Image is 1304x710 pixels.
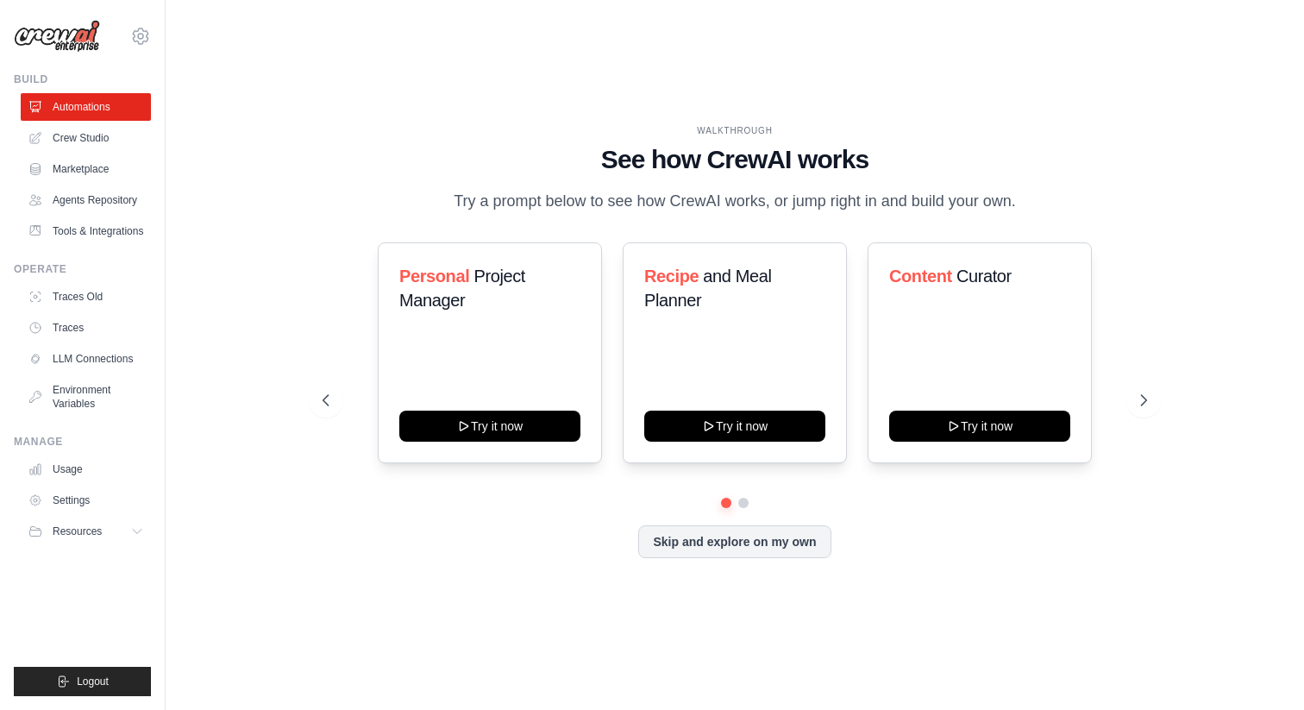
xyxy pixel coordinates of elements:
a: Traces [21,314,151,342]
div: Build [14,72,151,86]
a: Environment Variables [21,376,151,418]
a: Marketplace [21,155,151,183]
span: Logout [77,675,109,688]
span: Project Manager [399,267,525,310]
button: Logout [14,667,151,696]
div: WALKTHROUGH [323,124,1148,137]
button: Try it now [889,411,1070,442]
button: Try it now [399,411,580,442]
button: Resources [21,518,151,545]
span: Personal [399,267,469,286]
h1: See how CrewAI works [323,144,1148,175]
a: Usage [21,456,151,483]
p: Try a prompt below to see how CrewAI works, or jump right in and build your own. [445,189,1025,214]
a: Agents Repository [21,186,151,214]
span: and Meal Planner [644,267,771,310]
a: Traces Old [21,283,151,311]
span: Recipe [644,267,699,286]
a: Tools & Integrations [21,217,151,245]
span: Curator [956,267,1012,286]
a: LLM Connections [21,345,151,373]
a: Crew Studio [21,124,151,152]
span: Resources [53,525,102,538]
button: Skip and explore on my own [638,525,831,558]
div: Manage [14,435,151,449]
a: Settings [21,487,151,514]
span: Content [889,267,952,286]
div: Operate [14,262,151,276]
a: Automations [21,93,151,121]
iframe: Chat Widget [1218,627,1304,710]
button: Try it now [644,411,825,442]
img: Logo [14,20,100,53]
